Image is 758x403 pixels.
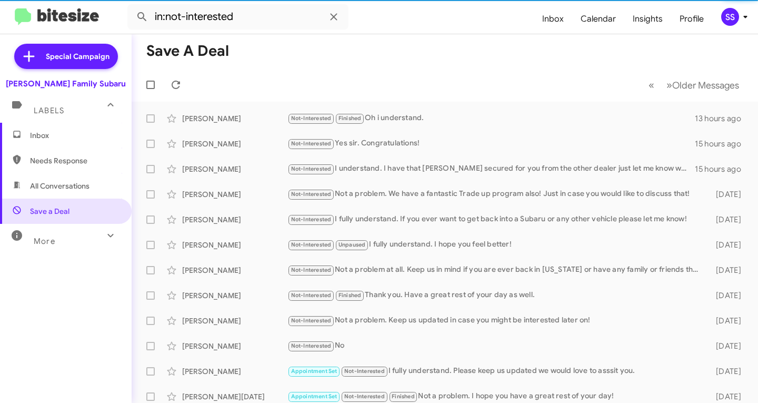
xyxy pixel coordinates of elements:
a: Special Campaign [14,44,118,69]
div: [PERSON_NAME][DATE] [182,391,287,402]
div: Not a problem at all. Keep us in mind if you are ever back in [US_STATE] or have any family or fr... [287,264,704,276]
div: [PERSON_NAME] [182,265,287,276]
a: Calendar [572,4,624,34]
div: [PERSON_NAME] [182,189,287,200]
span: Special Campaign [46,51,109,62]
a: Inbox [534,4,572,34]
button: Previous [642,74,661,96]
span: Not-Interested [291,140,332,147]
div: [PERSON_NAME] [182,316,287,326]
span: Not-Interested [291,165,332,172]
div: I fully understand. I hope you feel better! [287,239,704,251]
span: Not-Interested [291,241,332,248]
div: I understand. I have that [PERSON_NAME] secured for you from the other dealer just let me know we... [287,163,695,175]
div: [DATE] [704,265,750,276]
span: Finished [392,393,415,400]
div: [DATE] [704,341,750,351]
div: [DATE] [704,391,750,402]
div: [DATE] [704,240,750,250]
div: 15 hours ago [695,139,750,149]
div: Not a problem. We have a fantastic Trade up program also! Just in case you would like to discuss ... [287,188,704,200]
a: Insights [624,4,671,34]
span: All Conversations [30,181,89,191]
span: Not-Interested [291,342,332,349]
div: Thank you. Have a great rest of your day as well. [287,289,704,301]
div: [PERSON_NAME] Family Subaru [6,78,126,89]
div: [PERSON_NAME] [182,341,287,351]
div: [PERSON_NAME] [182,366,287,377]
div: [DATE] [704,366,750,377]
span: Older Messages [672,80,739,91]
span: Inbox [30,130,119,141]
span: » [666,78,672,92]
div: Oh i understand. [287,112,695,124]
div: 13 hours ago [695,113,750,124]
div: Not a problem. Keep us updated in case you might be interested later on! [287,314,704,327]
button: Next [660,74,745,96]
div: I fully understand. Please keep us updated we would love to asssit you. [287,365,704,377]
div: [PERSON_NAME] [182,113,287,124]
div: SS [721,8,739,26]
span: Save a Deal [30,206,69,217]
span: Not-Interested [291,292,332,299]
div: 15 hours ago [695,164,750,174]
div: [PERSON_NAME] [182,240,287,250]
span: Unpaused [338,241,366,248]
span: Not-Interested [291,317,332,324]
span: « [649,78,654,92]
div: [PERSON_NAME] [182,139,287,149]
span: Appointment Set [291,368,337,375]
input: Search [127,4,348,30]
span: Needs Response [30,155,119,166]
h1: Save a Deal [146,43,229,60]
a: Profile [671,4,712,34]
span: Finished [338,115,362,122]
span: Not-Interested [291,267,332,273]
span: Finished [338,292,362,299]
div: No [287,340,704,352]
span: Not-Interested [291,216,332,223]
div: [DATE] [704,189,750,200]
span: Labels [34,106,64,115]
nav: Page navigation example [643,74,745,96]
div: Yes sir. Congratulations! [287,137,695,150]
div: [DATE] [704,214,750,225]
span: Not-Interested [344,368,385,375]
div: I fully understand. If you ever want to get back into a Subaru or any other vehicle please let me... [287,213,704,225]
div: [DATE] [704,290,750,301]
div: [DATE] [704,316,750,326]
div: [PERSON_NAME] [182,290,287,301]
button: SS [712,8,746,26]
div: [PERSON_NAME] [182,164,287,174]
span: Not-Interested [344,393,385,400]
span: More [34,237,55,246]
span: Not-Interested [291,115,332,122]
div: [PERSON_NAME] [182,214,287,225]
span: Not-Interested [291,191,332,198]
div: Not a problem. I hope you have a great rest of your day! [287,390,704,402]
span: Appointment Set [291,393,337,400]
